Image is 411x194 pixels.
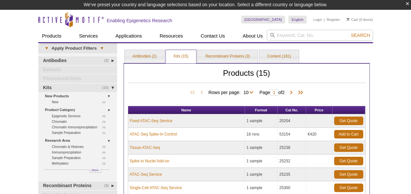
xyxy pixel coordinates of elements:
a: English [288,16,307,24]
a: Single-Cell ATAC-Seq Service [130,185,182,191]
a: Get Quote [334,170,363,179]
span: (8) [102,113,109,119]
a: Fluorescent Dyes [38,74,117,83]
a: Antibodies (2) [125,50,164,63]
a: (15)Kits [38,84,117,92]
input: Keyword, Cat. No. [267,30,373,41]
span: (2) [102,99,109,105]
a: About Us [239,30,267,42]
a: Cart [347,17,358,22]
a: (3)Chromatin Immunoprecipitation [52,124,109,130]
a: ATAC-Seq Service [130,171,162,177]
span: ▾ [42,45,52,51]
span: ▾ [97,45,107,51]
a: Resources [156,30,187,42]
a: (3)Recombinant Proteins [38,182,117,190]
span: More [92,167,99,173]
li: | [324,16,325,24]
a: (3)Methylation [52,161,109,166]
td: 25232 [278,154,306,168]
a: (9)Chromatin & Histones [52,144,109,150]
a: Get Quote [334,117,363,125]
a: Products [38,30,65,42]
a: Login [313,17,322,22]
a: Kits (15) [166,50,196,63]
a: Spike-in Nuclei Add-on [130,158,169,164]
td: 1 sample [245,141,278,154]
td: 53154 [278,128,306,141]
a: Contact Us [197,30,229,42]
td: 25204 [278,114,306,128]
span: (3) [102,161,109,166]
span: (3) [102,124,109,130]
span: (3) [104,182,112,190]
a: ▾Apply Product Filters▾ [38,43,117,54]
a: Services [75,30,102,42]
th: Price [306,106,332,114]
td: 25238 [278,141,306,154]
span: (6) [102,150,109,155]
a: Tissue ATAC-Seq [130,145,160,151]
td: 1 sample [245,114,278,128]
span: (3) [102,119,109,124]
th: Cat No. [278,106,306,114]
td: €420 [306,128,332,141]
th: Format [245,106,278,114]
td: 1 sample [245,168,278,181]
a: Add to Cart [334,130,363,138]
span: (1) [102,130,109,136]
th: Name [128,106,245,114]
span: Search [351,33,370,38]
a: (3)Chromatin [52,119,109,124]
span: (2) [104,57,112,65]
img: Your Cart [347,18,350,21]
a: [GEOGRAPHIC_DATA] [241,16,285,24]
a: Get Quote [334,184,363,192]
a: Product Category [45,106,113,113]
a: (2)New [52,99,109,105]
td: 16 rxns [245,128,278,141]
span: Previous Page [198,89,205,96]
a: ATAC-Seq Spike-In Control [130,131,177,137]
a: Get Quote [334,157,363,165]
span: (15) [102,84,112,92]
a: Fixed ATAC-Seq Service [130,118,173,124]
span: (9) [102,144,109,150]
a: (6)Immunoprecipitation [52,150,109,155]
a: More [90,170,101,173]
li: (0 items) [347,16,373,24]
button: Search [349,32,372,38]
a: Get Quote [334,143,363,152]
a: New Products [45,93,113,100]
span: Next Page [288,89,295,96]
span: (4) [102,155,109,161]
a: Extracts [38,66,117,74]
h2: Products (15) [128,70,366,83]
span: Last Page [295,89,304,96]
a: Recombinant Proteins (3) [197,50,258,63]
a: (1)Sample Preparation [52,130,109,136]
a: (4)Sample Preparation [52,155,109,161]
span: 2 [282,90,285,95]
span: Rows per page: [208,89,256,95]
h2: Enabling Epigenetics Research [107,18,172,24]
a: (8)Epigenetic Services [52,113,109,119]
a: Content (181) [259,50,299,63]
a: (2)Antibodies [38,57,117,65]
a: Applications [111,30,146,42]
span: Page of [256,89,288,96]
a: Register [327,17,340,22]
td: 25235 [278,168,306,181]
td: 1 sample [245,154,278,168]
span: First Page [189,89,198,96]
a: Research Area [45,137,113,144]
